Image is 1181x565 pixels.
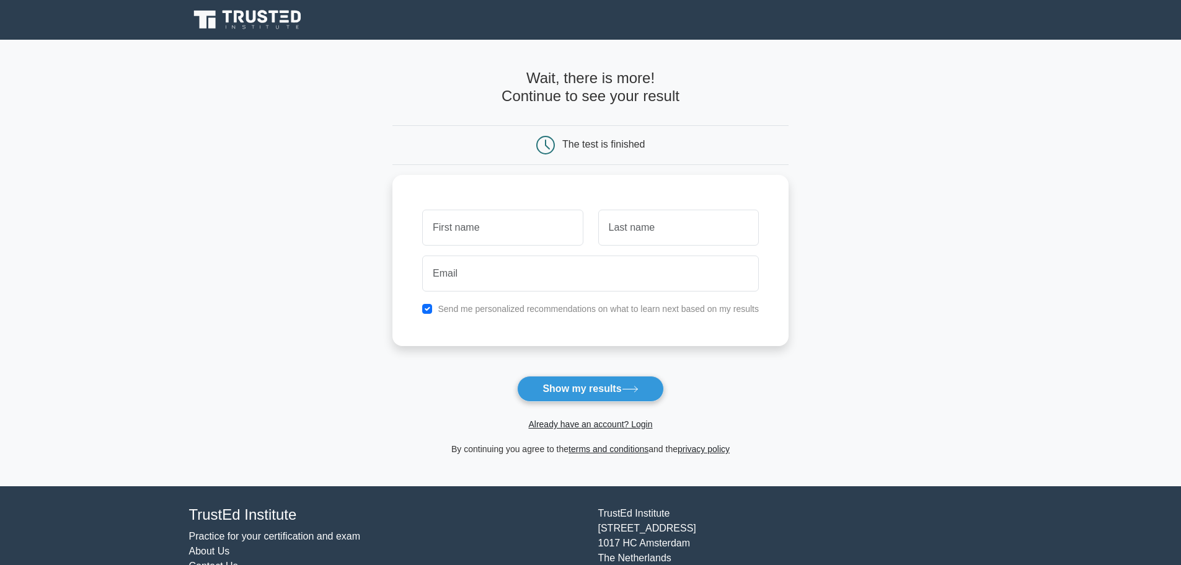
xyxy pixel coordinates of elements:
label: Send me personalized recommendations on what to learn next based on my results [438,304,759,314]
button: Show my results [517,376,663,402]
input: Email [422,256,759,291]
input: First name [422,210,583,246]
div: By continuing you agree to the and the [385,442,796,456]
h4: TrustEd Institute [189,506,583,524]
a: Practice for your certification and exam [189,531,361,541]
a: terms and conditions [568,444,648,454]
a: Already have an account? Login [528,419,652,429]
div: The test is finished [562,139,645,149]
a: privacy policy [678,444,730,454]
input: Last name [598,210,759,246]
a: About Us [189,546,230,556]
h4: Wait, there is more! Continue to see your result [392,69,789,105]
